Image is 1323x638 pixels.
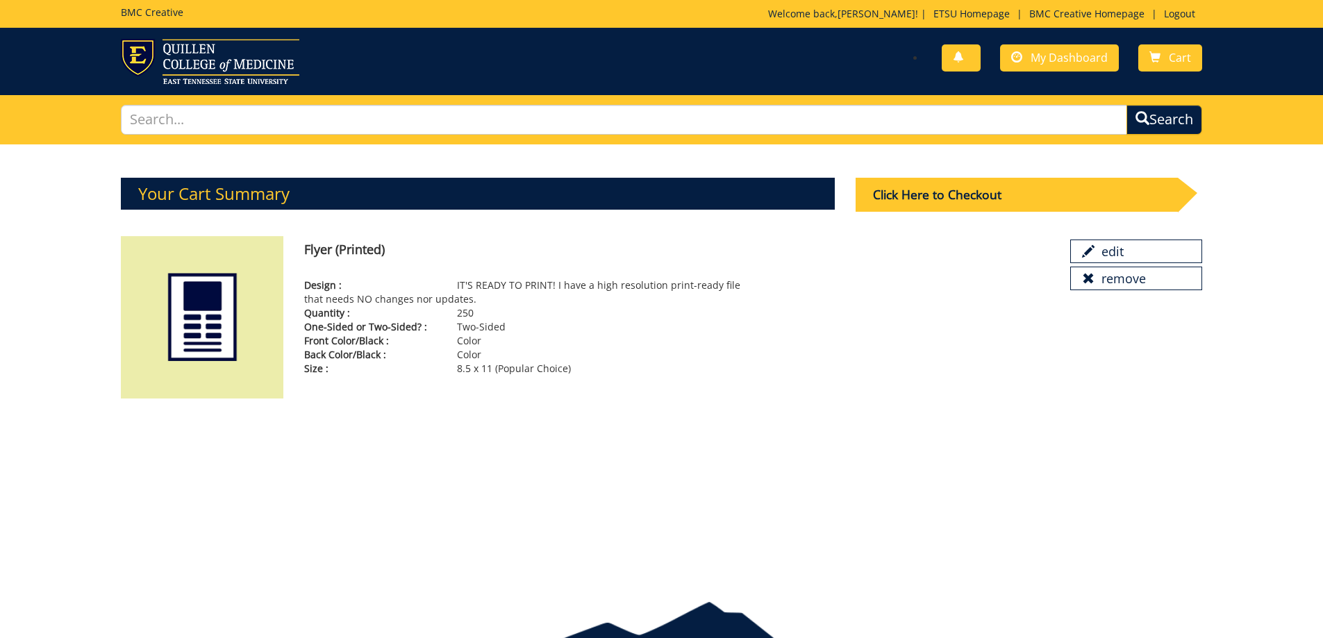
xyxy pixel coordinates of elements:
[1157,7,1202,20] a: Logout
[838,7,915,20] a: [PERSON_NAME]
[1126,105,1202,135] button: Search
[1070,240,1202,263] a: edit
[304,243,1049,257] h4: Flyer (Printed)
[121,236,284,399] img: printed-flyer-59492a1d837e36.61044604.png
[121,39,299,84] img: ETSU logo
[1138,44,1202,72] a: Cart
[121,178,835,210] h3: Your Cart Summary
[304,306,742,320] p: 250
[121,105,1128,135] input: Search...
[304,334,457,348] span: Front Color/Black :
[856,178,1178,212] div: Click Here to Checkout
[1022,7,1151,20] a: BMC Creative Homepage
[768,7,1202,21] p: Welcome back, ! | | |
[304,278,457,292] span: Design :
[1070,267,1202,290] a: remove
[1000,44,1119,72] a: My Dashboard
[304,334,742,348] p: Color
[304,348,457,362] span: Back Color/Black :
[1031,50,1108,65] span: My Dashboard
[304,362,742,376] p: 8.5 x 11 (Popular Choice)
[304,348,742,362] p: Color
[856,202,1200,215] a: Click Here to Checkout
[304,278,742,306] p: IT'S READY TO PRINT! I have a high resolution print-ready file that needs NO changes nor updates.
[304,320,742,334] p: Two-Sided
[304,320,457,334] span: One-Sided or Two-Sided? :
[1169,50,1191,65] span: Cart
[926,7,1017,20] a: ETSU Homepage
[304,306,457,320] span: Quantity :
[121,7,183,17] h5: BMC Creative
[304,362,457,376] span: Size :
